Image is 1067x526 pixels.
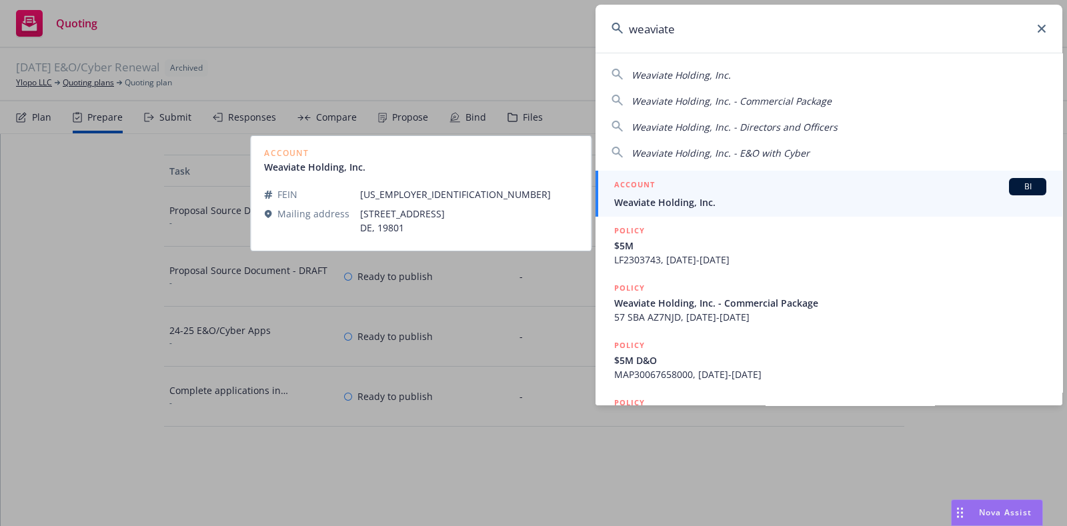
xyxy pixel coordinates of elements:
h5: POLICY [614,396,645,409]
span: Weaviate Holding, Inc. [614,195,1046,209]
span: LF2303743, [DATE]-[DATE] [614,253,1046,267]
span: Nova Assist [979,507,1032,518]
input: Search... [596,5,1062,53]
span: 57 SBA AZ7NJD, [DATE]-[DATE] [614,310,1046,324]
a: POLICYWeaviate Holding, Inc. - Commercial Package57 SBA AZ7NJD, [DATE]-[DATE] [596,274,1062,331]
span: $5M [614,239,1046,253]
span: Weaviate Holding, Inc. - Commercial Package [614,296,1046,310]
span: BI [1014,181,1041,193]
div: Drag to move [952,500,968,525]
span: $5M D&O [614,353,1046,367]
span: Weaviate Holding, Inc. - Commercial Package [632,95,832,107]
span: MAP30067658000, [DATE]-[DATE] [614,367,1046,381]
span: Weaviate Holding, Inc. - Directors and Officers [632,121,838,133]
h5: ACCOUNT [614,178,655,194]
h5: POLICY [614,224,645,237]
h5: POLICY [614,281,645,295]
a: ACCOUNTBIWeaviate Holding, Inc. [596,171,1062,217]
span: Weaviate Holding, Inc. [632,69,731,81]
h5: POLICY [614,339,645,352]
a: POLICY$5M D&OMAP30067658000, [DATE]-[DATE] [596,331,1062,389]
button: Nova Assist [951,499,1043,526]
span: Weaviate Holding, Inc. - E&O with Cyber [632,147,810,159]
a: POLICY [596,389,1062,446]
a: POLICY$5MLF2303743, [DATE]-[DATE] [596,217,1062,274]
